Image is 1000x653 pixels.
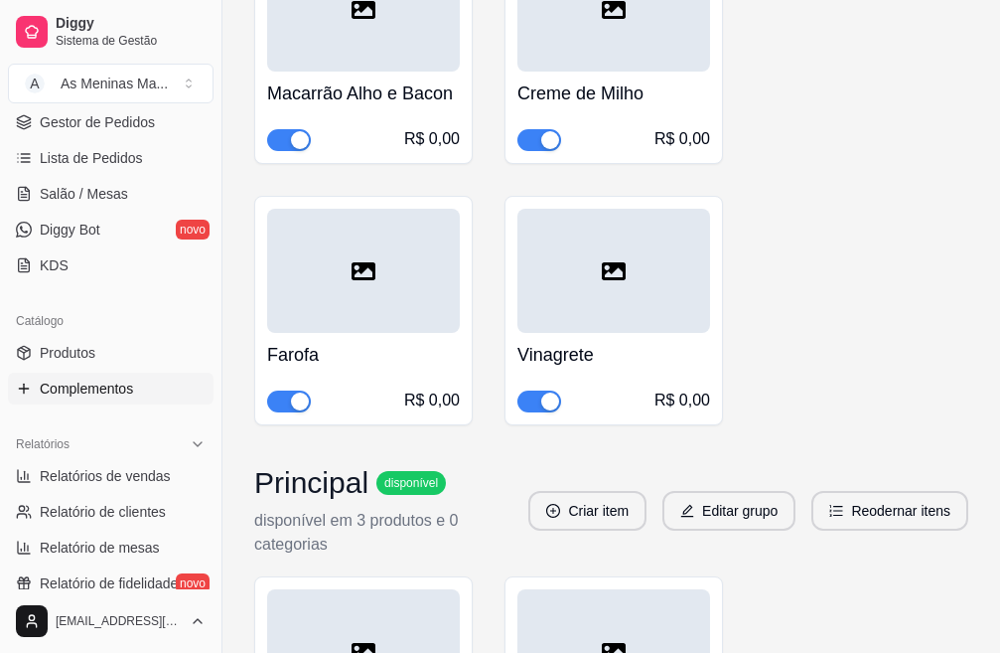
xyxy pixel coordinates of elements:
[267,341,460,369] h4: Farofa
[40,379,133,399] span: Complementos
[254,465,368,501] h3: Principal
[811,491,968,531] button: ordered-listReodernar itens
[654,127,710,151] div: R$ 0,00
[546,504,560,518] span: plus-circle
[380,475,442,491] span: disponível
[40,255,69,275] span: KDS
[56,15,206,33] span: Diggy
[680,504,694,518] span: edit
[40,538,160,558] span: Relatório de mesas
[8,373,214,405] a: Complementos
[40,466,171,486] span: Relatórios de vendas
[254,509,528,557] p: disponível em 3 produtos e 0 categorias
[40,184,128,204] span: Salão / Mesas
[8,337,214,369] a: Produtos
[8,305,214,337] div: Catálogo
[16,436,70,452] span: Relatórios
[8,568,214,599] a: Relatório de fidelidadenovo
[8,64,214,103] button: Select a team
[8,597,214,645] button: [EMAIL_ADDRESS][DOMAIN_NAME]
[40,343,95,363] span: Produtos
[517,341,710,369] h4: Vinagrete
[404,127,460,151] div: R$ 0,00
[267,80,460,107] h4: Macarrão Alho e Bacon
[8,249,214,281] a: KDS
[8,214,214,245] a: Diggy Botnovo
[517,80,710,107] h4: Creme de Milho
[8,496,214,528] a: Relatório de clientes
[25,74,45,93] span: A
[654,389,710,412] div: R$ 0,00
[56,613,182,629] span: [EMAIL_ADDRESS][DOMAIN_NAME]
[8,178,214,210] a: Salão / Mesas
[40,220,100,240] span: Diggy Bot
[404,389,460,412] div: R$ 0,00
[829,504,843,518] span: ordered-list
[61,74,168,93] div: As Meninas Ma ...
[662,491,795,531] button: editEditar grupo
[40,502,166,522] span: Relatório de clientes
[8,532,214,564] a: Relatório de mesas
[8,8,214,56] a: DiggySistema de Gestão
[40,148,143,168] span: Lista de Pedidos
[40,112,155,132] span: Gestor de Pedidos
[56,33,206,49] span: Sistema de Gestão
[8,106,214,138] a: Gestor de Pedidos
[528,491,646,531] button: plus-circleCriar item
[8,142,214,174] a: Lista de Pedidos
[8,460,214,492] a: Relatórios de vendas
[40,573,178,593] span: Relatório de fidelidade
